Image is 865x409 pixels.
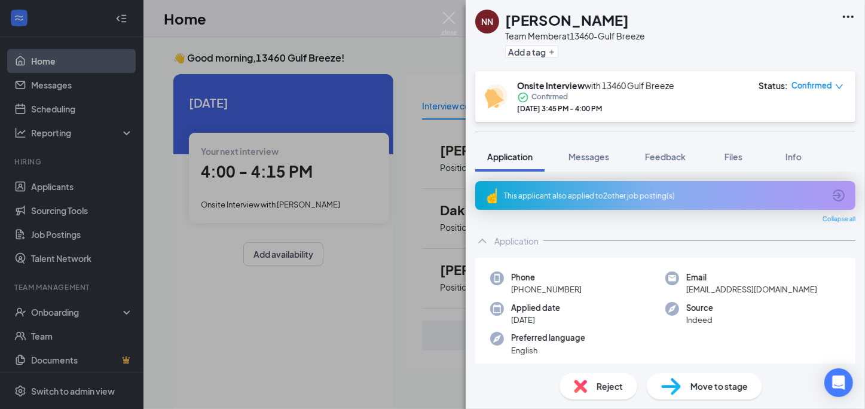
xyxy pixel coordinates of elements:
[791,80,832,91] span: Confirmed
[645,151,686,162] span: Feedback
[686,314,713,326] span: Indeed
[511,283,582,295] span: [PHONE_NUMBER]
[531,91,568,103] span: Confirmed
[511,344,585,356] span: English
[511,271,582,283] span: Phone
[725,151,742,162] span: Files
[690,380,748,393] span: Move to stage
[823,215,855,224] span: Collapse all
[481,16,493,28] div: NN
[686,283,817,295] span: [EMAIL_ADDRESS][DOMAIN_NAME]
[517,80,585,91] b: Onsite Interview
[505,30,645,42] div: Team Member at 13460-Gulf Breeze
[686,302,713,314] span: Source
[517,80,674,91] div: with 13460 Gulf Breeze
[597,380,623,393] span: Reject
[511,302,560,314] span: Applied date
[568,151,609,162] span: Messages
[832,188,846,203] svg: ArrowCircle
[505,45,558,58] button: PlusAdd a tag
[504,191,824,201] div: This applicant also applied to 2 other job posting(s)
[841,10,855,24] svg: Ellipses
[494,235,539,247] div: Application
[824,368,853,397] div: Open Intercom Messenger
[487,151,533,162] span: Application
[548,48,555,56] svg: Plus
[686,271,817,283] span: Email
[517,91,529,103] svg: CheckmarkCircle
[505,10,629,30] h1: [PERSON_NAME]
[785,151,802,162] span: Info
[517,103,674,114] div: [DATE] 3:45 PM - 4:00 PM
[835,83,843,91] span: down
[511,332,585,344] span: Preferred language
[475,234,490,248] svg: ChevronUp
[759,80,788,91] div: Status :
[511,314,560,326] span: [DATE]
